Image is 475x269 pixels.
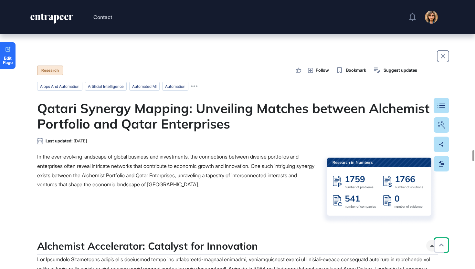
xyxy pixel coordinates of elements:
li: automated ml [129,82,160,91]
button: Contact [93,13,112,21]
button: Suggest updates [373,66,417,75]
button: Bookmark [335,66,366,75]
button: Follow [308,67,329,74]
p: In the ever-evolving landscape of global business and investments, the connections between divers... [37,152,438,199]
h1: Qatari Synergy Mapping: Unveiling Matches between Alchemist Portfolio and Qatar Enterprises [37,100,438,131]
a: entrapeer-logo [30,14,74,26]
span: Suggest updates [384,67,417,74]
div: Research [37,66,63,75]
span: Bookmark [346,67,366,74]
li: automation [162,82,188,91]
div: Last updated: [46,139,87,143]
img: Research%20in%20Numbers-1.png [319,154,438,226]
h4: Alchemist Accelerator: Catalyst for Innovation [37,240,258,252]
li: artificial intelligence [85,82,127,91]
span: [DATE] [74,139,87,143]
span: Follow [316,67,329,74]
li: aiops and automation [37,82,82,91]
img: user-avatar [425,11,438,24]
